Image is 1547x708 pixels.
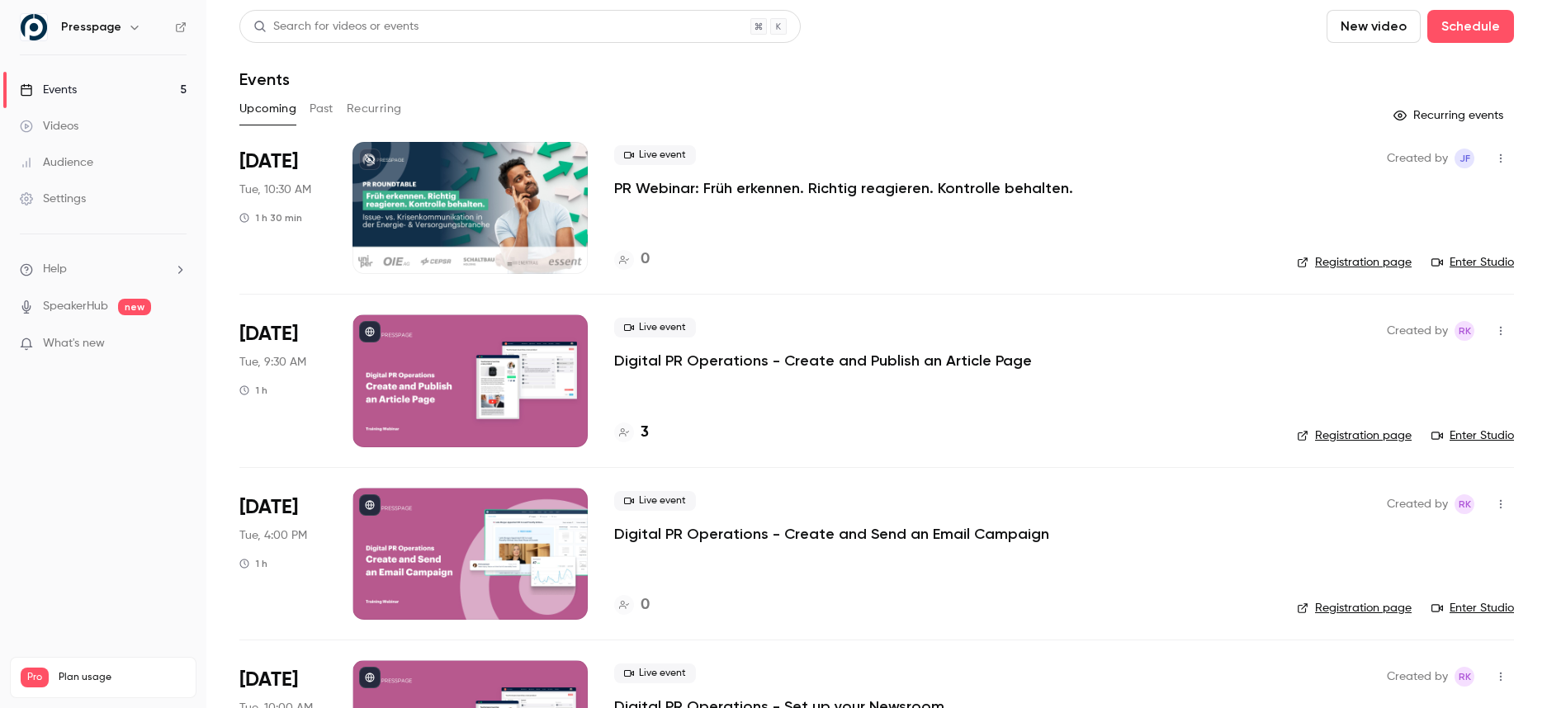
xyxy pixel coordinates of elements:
span: Plan usage [59,671,186,684]
a: Enter Studio [1431,254,1514,271]
span: RK [1459,667,1471,687]
span: Live event [614,663,696,683]
button: New video [1327,10,1421,43]
span: Created by [1387,667,1448,687]
h1: Events [239,69,290,89]
a: Registration page [1297,600,1412,616]
span: [DATE] [239,149,298,175]
div: Sep 30 Tue, 10:30 AM (Europe/Berlin) [239,142,326,274]
div: 1 h [239,557,267,570]
a: 3 [614,422,649,444]
div: 1 h 30 min [239,211,302,224]
div: Videos [20,118,78,135]
span: Robin Kleine [1455,321,1474,341]
a: Digital PR Operations - Create and Send an Email Campaign [614,524,1049,544]
span: Jesse Finn-Brown [1455,149,1474,168]
span: Created by [1387,321,1448,341]
div: 1 h [239,384,267,397]
span: Created by [1387,149,1448,168]
a: Enter Studio [1431,600,1514,616]
h4: 0 [641,594,650,616]
div: Events [20,82,77,98]
a: SpeakerHub [43,298,108,315]
span: RK [1459,494,1471,514]
span: Robin Kleine [1455,667,1474,687]
span: Pro [21,668,49,687]
h6: Presspage [61,19,121,35]
span: JF [1459,149,1470,168]
button: Past [310,96,334,122]
span: Live event [614,145,696,165]
button: Upcoming [239,96,296,122]
button: Schedule [1427,10,1514,43]
a: 0 [614,594,650,616]
img: Presspage [21,14,47,40]
a: Registration page [1297,427,1412,444]
div: Nov 4 Tue, 9:30 AM (Europe/Amsterdam) [239,314,326,446]
a: PR Webinar: Früh erkennen. Richtig reagieren. Kontrolle behalten. [614,178,1073,198]
h4: 3 [641,422,649,444]
span: [DATE] [239,321,298,347]
a: Enter Studio [1431,427,1514,444]
span: Robin Kleine [1455,494,1474,514]
div: Search for videos or events [253,18,419,35]
a: Registration page [1297,254,1412,271]
span: Help [43,261,67,278]
button: Recurring events [1386,102,1514,129]
span: Tue, 4:00 PM [239,527,307,544]
span: Tue, 9:30 AM [239,354,306,371]
iframe: Noticeable Trigger [167,337,187,352]
div: Nov 18 Tue, 4:00 PM (Europe/Amsterdam) [239,488,326,620]
h4: 0 [641,248,650,271]
span: Live event [614,491,696,511]
span: new [118,299,151,315]
span: Live event [614,318,696,337]
span: What's new [43,335,105,352]
span: RK [1459,321,1471,341]
span: Tue, 10:30 AM [239,182,311,198]
span: [DATE] [239,494,298,521]
a: 0 [614,248,650,271]
div: Audience [20,154,93,171]
span: [DATE] [239,667,298,693]
li: help-dropdown-opener [20,261,187,278]
a: Digital PR Operations - Create and Publish an Article Page [614,351,1032,371]
div: Settings [20,191,86,207]
button: Recurring [347,96,402,122]
span: Created by [1387,494,1448,514]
